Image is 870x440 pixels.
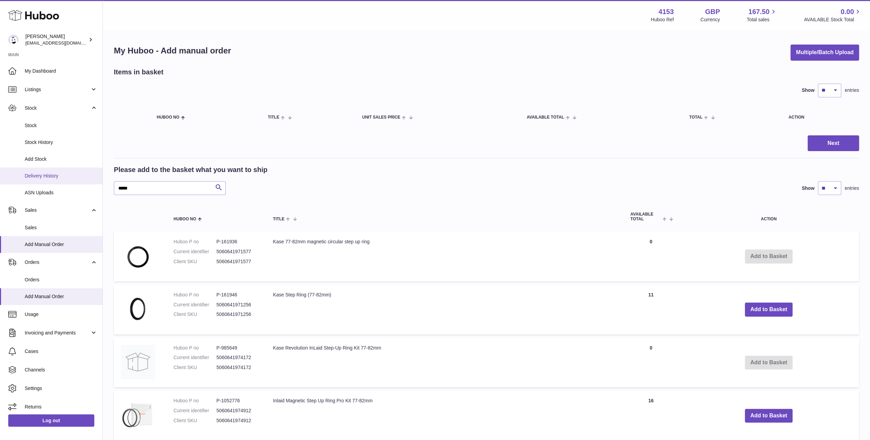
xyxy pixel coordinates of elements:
[527,115,564,120] span: AVAILABLE Total
[25,33,87,46] div: [PERSON_NAME]
[266,285,623,334] td: Kase Step Ring (77-82mm)
[25,293,97,300] span: Add Manual Order
[216,258,259,265] dd: 5060641971577
[174,407,216,414] dt: Current identifier
[804,7,862,23] a: 0.00 AVAILABLE Stock Total
[651,16,674,23] div: Huboo Ref
[25,86,90,93] span: Listings
[25,277,97,283] span: Orders
[216,354,259,361] dd: 5060641974172
[701,16,720,23] div: Currency
[808,135,859,151] button: Next
[745,303,793,317] button: Add to Basket
[678,205,859,228] th: Action
[623,338,678,388] td: 0
[804,16,862,23] span: AVAILABLE Stock Total
[25,40,101,46] span: [EMAIL_ADDRESS][DOMAIN_NAME]
[174,302,216,308] dt: Current identifier
[25,404,97,410] span: Returns
[121,345,155,379] img: Kase Revolution InLaid Step-Up Ring Kit 77-82mm
[174,239,216,245] dt: Huboo P no
[114,45,231,56] h1: My Huboo - Add manual order
[25,122,97,129] span: Stock
[216,248,259,255] dd: 5060641971577
[25,173,97,179] span: Delivery History
[121,398,155,432] img: Inlaid Magnetic Step Up Ring Pro Kit 77-82mm
[174,345,216,351] dt: Huboo P no
[216,239,259,245] dd: P-161936
[174,364,216,371] dt: Client SKU
[25,311,97,318] span: Usage
[747,7,777,23] a: 167.50 Total sales
[25,367,97,373] span: Channels
[174,217,196,221] span: Huboo no
[216,345,259,351] dd: P-985649
[174,398,216,404] dt: Huboo P no
[216,417,259,424] dd: 5060641974912
[25,139,97,146] span: Stock History
[8,414,94,427] a: Log out
[174,417,216,424] dt: Client SKU
[802,87,814,94] label: Show
[273,217,284,221] span: Title
[623,232,678,281] td: 0
[216,364,259,371] dd: 5060641974172
[689,115,703,120] span: Total
[216,398,259,404] dd: P-1052776
[802,185,814,192] label: Show
[623,285,678,334] td: 11
[266,232,623,281] td: Kase 77-82mm magnetic circular step up ring
[121,292,155,326] img: Kase Step Ring (77-82mm)
[845,185,859,192] span: entries
[114,165,267,174] h2: Please add to the basket what you want to ship
[268,115,279,120] span: Title
[174,248,216,255] dt: Current identifier
[745,409,793,423] button: Add to Basket
[174,354,216,361] dt: Current identifier
[25,68,97,74] span: My Dashboard
[788,115,852,120] div: Action
[121,239,155,273] img: Kase 77-82mm magnetic circular step up ring
[25,207,90,213] span: Sales
[362,115,400,120] span: Unit Sales Price
[266,338,623,388] td: Kase Revolution InLaid Step-Up Ring Kit 77-82mm
[630,212,661,221] span: AVAILABLE Total
[25,348,97,355] span: Cases
[705,7,720,16] strong: GBP
[25,224,97,231] span: Sales
[790,45,859,61] button: Multiple/Batch Upload
[25,156,97,162] span: Add Stock
[114,68,164,77] h2: Items in basket
[658,7,674,16] strong: 4153
[748,7,769,16] span: 167.50
[25,190,97,196] span: ASN Uploads
[8,35,19,45] img: sales@kasefilters.com
[845,87,859,94] span: entries
[25,241,97,248] span: Add Manual Order
[157,115,179,120] span: Huboo no
[216,302,259,308] dd: 5060641971256
[747,16,777,23] span: Total sales
[841,7,854,16] span: 0.00
[216,407,259,414] dd: 5060641974912
[25,330,90,336] span: Invoicing and Payments
[25,105,90,111] span: Stock
[174,311,216,318] dt: Client SKU
[25,259,90,266] span: Orders
[216,292,259,298] dd: P-161946
[25,385,97,392] span: Settings
[174,292,216,298] dt: Huboo P no
[216,311,259,318] dd: 5060641971256
[174,258,216,265] dt: Client SKU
